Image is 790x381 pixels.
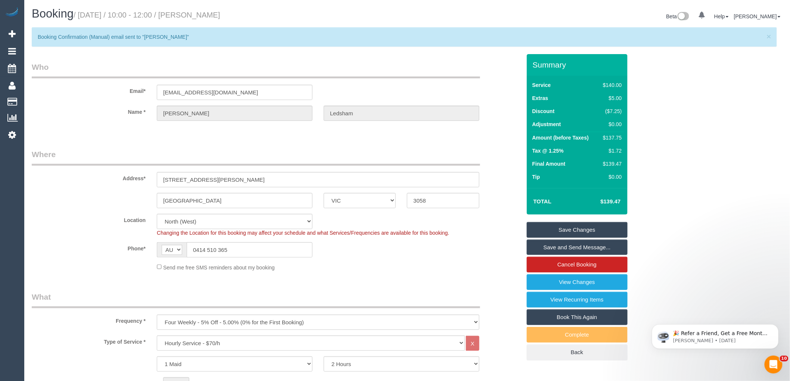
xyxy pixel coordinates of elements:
label: Frequency * [26,315,151,325]
a: Book This Again [527,309,628,325]
p: Booking Confirmation (Manual) email sent to "[PERSON_NAME]" [38,33,763,41]
label: Discount [532,107,555,115]
label: Phone* [26,242,151,252]
label: Extras [532,94,548,102]
div: $137.75 [600,134,622,141]
label: Location [26,214,151,224]
img: New interface [677,12,689,22]
img: Automaid Logo [4,7,19,18]
strong: Total [534,198,552,204]
label: Service [532,81,551,89]
input: Last Name* [324,106,479,121]
span: 10 [780,356,789,362]
label: Name * [26,106,151,116]
span: Send me free SMS reminders about my booking [163,264,275,270]
div: $5.00 [600,94,622,102]
iframe: Intercom notifications message [641,309,790,361]
small: / [DATE] / 10:00 - 12:00 / [PERSON_NAME] [74,11,220,19]
div: $1.72 [600,147,622,154]
a: Help [714,13,729,19]
div: $0.00 [600,121,622,128]
label: Email* [26,85,151,95]
a: Back [527,344,628,360]
a: Cancel Booking [527,257,628,272]
a: [PERSON_NAME] [734,13,781,19]
input: Post Code* [407,193,479,208]
input: Email* [157,85,312,100]
a: View Changes [527,274,628,290]
div: ($7.25) [600,107,622,115]
a: Save and Send Message... [527,240,628,255]
label: Amount (before Taxes) [532,134,589,141]
label: Final Amount [532,160,566,168]
div: $139.47 [600,160,622,168]
span: × [767,32,771,41]
label: Address* [26,172,151,182]
a: View Recurring Items [527,292,628,307]
div: $0.00 [600,173,622,181]
span: Changing the Location for this booking may affect your schedule and what Services/Frequencies are... [157,230,449,236]
label: Type of Service * [26,335,151,346]
input: First Name* [157,106,312,121]
label: Adjustment [532,121,561,128]
legend: Who [32,62,480,78]
legend: What [32,291,480,308]
button: Close [767,32,771,40]
input: Phone* [187,242,312,257]
input: Suburb* [157,193,312,208]
legend: Where [32,149,480,166]
span: Booking [32,7,74,20]
a: Beta [666,13,690,19]
label: Tip [532,173,540,181]
h3: Summary [533,60,624,69]
h4: $139.47 [578,199,621,205]
label: Tax @ 1.25% [532,147,564,154]
iframe: Intercom live chat [765,356,783,374]
div: $140.00 [600,81,622,89]
a: Save Changes [527,222,628,238]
